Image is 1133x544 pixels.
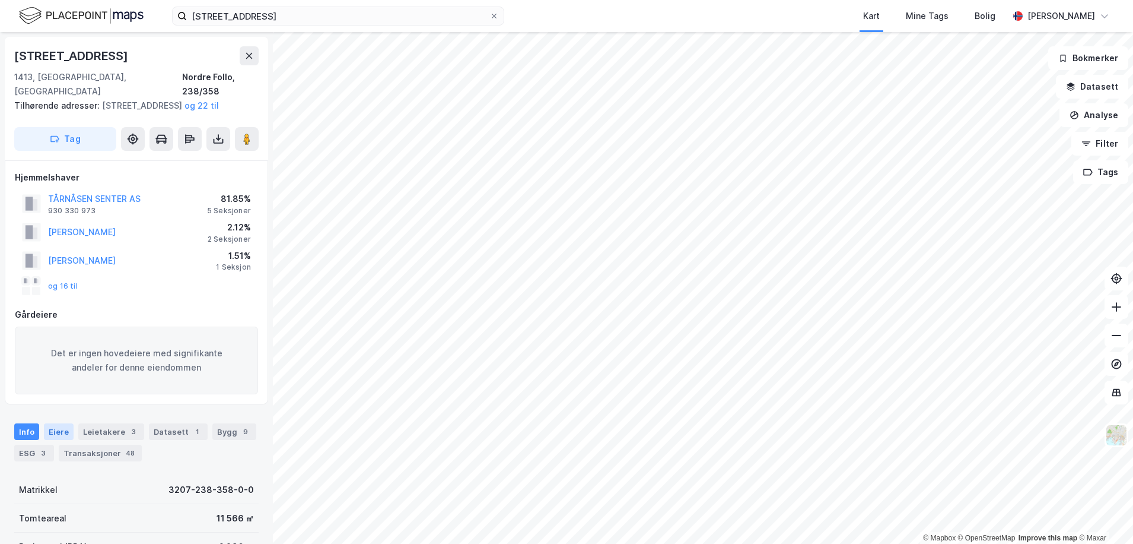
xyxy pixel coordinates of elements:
[19,5,144,26] img: logo.f888ab2527a4732fd821a326f86c7f29.svg
[14,99,249,113] div: [STREET_ADDRESS]
[216,249,251,263] div: 1.51%
[14,127,116,151] button: Tag
[906,9,949,23] div: Mine Tags
[37,447,49,459] div: 3
[19,483,58,497] div: Matrikkel
[182,70,259,99] div: Nordre Follo, 238/358
[1071,132,1128,156] button: Filter
[975,9,995,23] div: Bolig
[128,426,139,438] div: 3
[1073,160,1128,184] button: Tags
[59,445,142,461] div: Transaksjoner
[14,100,102,110] span: Tilhørende adresser:
[19,511,66,526] div: Tomteareal
[78,423,144,440] div: Leietakere
[216,262,251,272] div: 1 Seksjon
[207,192,251,206] div: 81.85%
[44,423,74,440] div: Eiere
[15,170,258,185] div: Hjemmelshaver
[208,235,251,244] div: 2 Seksjoner
[15,308,258,322] div: Gårdeiere
[240,426,252,438] div: 9
[14,445,54,461] div: ESG
[48,206,96,216] div: 930 330 973
[1105,424,1128,447] img: Z
[187,7,489,25] input: Søk på adresse, matrikkel, gårdeiere, leietakere eller personer
[14,423,39,440] div: Info
[1074,487,1133,544] iframe: Chat Widget
[149,423,208,440] div: Datasett
[863,9,880,23] div: Kart
[1059,103,1128,127] button: Analyse
[1056,75,1128,99] button: Datasett
[1048,46,1128,70] button: Bokmerker
[958,534,1016,542] a: OpenStreetMap
[14,70,182,99] div: 1413, [GEOGRAPHIC_DATA], [GEOGRAPHIC_DATA]
[208,220,251,235] div: 2.12%
[1019,534,1077,542] a: Improve this map
[15,327,258,394] div: Det er ingen hovedeiere med signifikante andeler for denne eiendommen
[191,426,203,438] div: 1
[923,534,956,542] a: Mapbox
[14,46,131,65] div: [STREET_ADDRESS]
[212,423,256,440] div: Bygg
[1027,9,1095,23] div: [PERSON_NAME]
[207,206,251,216] div: 5 Seksjoner
[217,511,254,526] div: 11 566 ㎡
[123,447,137,459] div: 48
[168,483,254,497] div: 3207-238-358-0-0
